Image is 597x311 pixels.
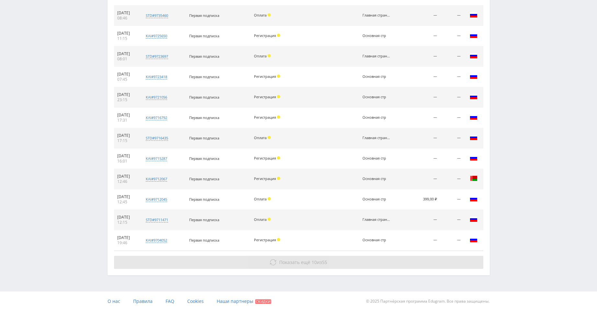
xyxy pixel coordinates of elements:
[440,189,464,210] td: —
[268,54,271,57] span: Холд
[440,210,464,230] td: —
[146,176,167,182] div: kai#9712067
[189,156,219,161] span: Первая подписка
[117,138,136,143] div: 17:15
[362,54,392,58] div: Главная страница
[187,298,204,304] span: Cookies
[117,56,136,62] div: 08:01
[146,33,167,39] div: kai#9725650
[254,74,276,79] span: Регистрация
[189,95,219,100] span: Первая подписка
[440,67,464,87] td: —
[117,194,136,199] div: [DATE]
[254,197,267,201] span: Оплата
[440,26,464,46] td: —
[277,75,280,78] span: Холд
[189,136,219,140] span: Первая подписка
[146,13,168,18] div: std#9735460
[254,217,267,222] span: Оплата
[117,72,136,77] div: [DATE]
[407,6,440,26] td: —
[189,217,219,222] span: Первая подписка
[117,92,136,97] div: [DATE]
[117,174,136,179] div: [DATE]
[217,292,271,311] a: Наши партнеры Скидки
[277,177,280,180] span: Холд
[108,298,120,304] span: О нас
[470,113,477,121] img: rus.png
[277,115,280,119] span: Холд
[268,218,271,221] span: Холд
[254,33,276,38] span: Регистрация
[268,197,271,200] span: Холд
[114,256,483,269] button: Показать ещё 10из55
[255,299,271,304] span: Скидки
[268,13,271,17] span: Холд
[277,156,280,160] span: Холд
[108,292,120,311] a: О нас
[470,93,477,101] img: rus.png
[407,169,440,189] td: —
[117,36,136,41] div: 11:15
[277,95,280,98] span: Холд
[407,149,440,169] td: —
[254,94,276,99] span: Регистрация
[362,75,392,79] div: Основная стр
[146,238,167,243] div: kai#9704052
[362,238,392,242] div: Основная стр
[117,118,136,123] div: 17:31
[470,174,477,182] img: blr.png
[470,72,477,80] img: rus.png
[470,52,477,60] img: rus.png
[117,179,136,184] div: 12:46
[362,197,392,201] div: Основная стр
[254,13,267,18] span: Оплата
[407,67,440,87] td: —
[362,95,392,99] div: Основная стр
[146,115,167,120] div: kai#9716792
[440,128,464,149] td: —
[117,51,136,56] div: [DATE]
[117,97,136,102] div: 23:15
[189,238,219,243] span: Первая подписка
[440,108,464,128] td: —
[189,54,219,59] span: Первая подписка
[407,108,440,128] td: —
[189,176,219,181] span: Первая подписка
[407,87,440,108] td: —
[117,16,136,21] div: 08:46
[254,156,276,161] span: Регистрация
[362,136,392,140] div: Главная страница
[117,215,136,220] div: [DATE]
[133,292,153,311] a: Правила
[470,31,477,39] img: rus.png
[146,197,167,202] div: kai#9712045
[277,34,280,37] span: Холд
[254,237,276,242] span: Регистрация
[268,136,271,139] span: Холд
[166,298,174,304] span: FAQ
[217,298,253,304] span: Наши партнеры
[146,156,167,161] div: kai#9715287
[117,159,136,164] div: 16:01
[117,199,136,205] div: 12:45
[362,218,392,222] div: Главная страница
[117,133,136,138] div: [DATE]
[166,292,174,311] a: FAQ
[117,77,136,82] div: 07:45
[312,259,317,265] span: 10
[362,34,392,38] div: Основная стр
[279,259,327,265] span: из
[407,46,440,67] td: —
[189,115,219,120] span: Первая подписка
[470,195,477,203] img: rus.png
[254,115,276,120] span: Регистрация
[187,292,204,311] a: Cookies
[254,176,276,181] span: Регистрация
[362,13,392,18] div: Главная страница
[254,54,267,58] span: Оплата
[117,235,136,240] div: [DATE]
[117,31,136,36] div: [DATE]
[440,6,464,26] td: —
[470,215,477,223] img: rus.png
